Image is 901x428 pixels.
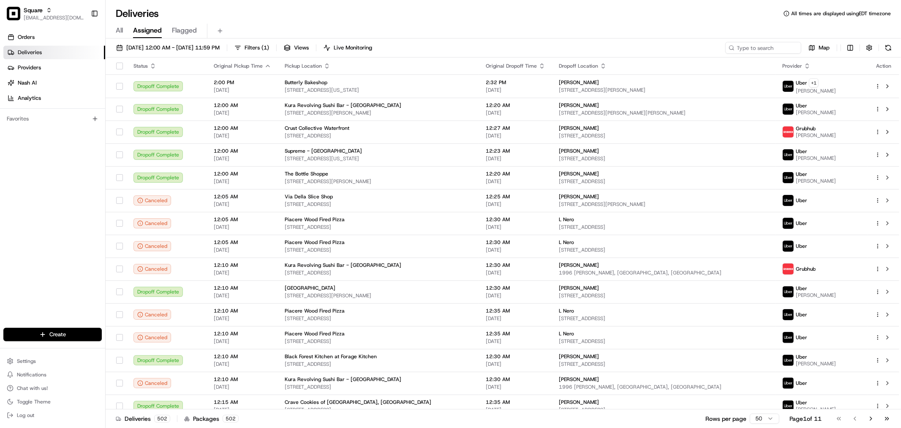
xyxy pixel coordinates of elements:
span: [DATE] [214,87,271,93]
a: 📗Knowledge Base [5,119,68,134]
span: [DATE] [214,384,271,390]
span: Uber [796,80,807,86]
span: [DATE] [486,406,545,413]
span: Chat with us! [17,385,48,392]
div: Favorites [3,112,102,126]
input: Clear [22,55,139,63]
span: Knowledge Base [17,123,65,131]
span: Uber [796,220,807,227]
span: [STREET_ADDRESS] [285,132,472,139]
div: 502 [154,415,170,423]
span: [STREET_ADDRESS] [559,132,769,139]
span: [STREET_ADDRESS][PERSON_NAME] [559,201,769,208]
span: 12:30 AM [486,285,545,291]
img: uber-new-logo.jpeg [783,401,794,412]
span: Uber [796,243,807,250]
span: [DATE] [214,247,271,253]
span: [STREET_ADDRESS][US_STATE] [285,87,472,93]
span: Orders [18,33,35,41]
span: [DATE] 12:00 AM - [DATE] 11:59 PM [126,44,220,52]
span: [DATE] [214,269,271,276]
button: Live Monitoring [320,42,376,54]
button: Canceled [133,310,171,320]
span: [STREET_ADDRESS] [285,315,472,322]
span: [PERSON_NAME] [559,125,599,132]
span: Kura Revolving Sushi Bar - [GEOGRAPHIC_DATA] [285,102,401,109]
button: Views [280,42,313,54]
a: Providers [3,61,105,74]
span: API Documentation [80,123,136,131]
span: All [116,25,123,36]
span: 12:30 AM [486,353,545,360]
span: 12:30 AM [486,376,545,383]
div: 502 [223,415,239,423]
span: Dropoff Location [559,63,598,69]
span: Grubhub [796,266,816,272]
span: 12:30 AM [486,216,545,223]
a: Nash AI [3,76,105,90]
button: Log out [3,409,102,421]
span: Status [133,63,148,69]
span: 12:00 AM [214,148,271,154]
div: Canceled [133,241,171,251]
span: [PERSON_NAME] [796,178,836,184]
span: Piacere Wood Fired Pizza [285,307,345,314]
span: 12:00 AM [214,170,271,177]
span: Uber [796,197,807,204]
button: Filters(1) [231,42,273,54]
span: Live Monitoring [334,44,372,52]
span: Assigned [133,25,162,36]
span: [DATE] [486,269,545,276]
span: [STREET_ADDRESS] [559,178,769,185]
span: Piacere Wood Fired Pizza [285,216,345,223]
span: [STREET_ADDRESS] [559,406,769,413]
span: [STREET_ADDRESS] [285,384,472,390]
span: Uber [796,102,807,109]
span: [DATE] [214,361,271,368]
span: Pickup Location [285,63,322,69]
p: Welcome 👋 [8,34,154,47]
span: Kura Revolving Sushi Bar - [GEOGRAPHIC_DATA] [285,262,401,269]
span: [PERSON_NAME] [796,132,836,139]
img: uber-new-logo.jpeg [783,104,794,115]
img: uber-new-logo.jpeg [783,241,794,252]
span: [PERSON_NAME] [796,109,836,116]
button: Notifications [3,369,102,381]
span: Deliveries [18,49,42,56]
span: Views [294,44,309,52]
span: Pylon [84,143,102,150]
span: [STREET_ADDRESS] [559,361,769,368]
div: 💻 [71,123,78,130]
span: Nash AI [18,79,37,87]
span: [PERSON_NAME] [796,360,836,367]
span: [STREET_ADDRESS] [559,292,769,299]
button: Square [24,6,43,14]
button: [DATE] 12:00 AM - [DATE] 11:59 PM [112,42,223,54]
span: Black Forest Kitchen at Forage Kitchen [285,353,377,360]
span: [PERSON_NAME] [559,148,599,154]
span: [STREET_ADDRESS][PERSON_NAME][PERSON_NAME] [559,110,769,116]
span: [STREET_ADDRESS] [285,406,472,413]
img: uber-new-logo.jpeg [783,355,794,366]
span: ( 1 ) [261,44,269,52]
span: 12:00 AM [214,102,271,109]
span: 12:35 AM [486,307,545,314]
span: [STREET_ADDRESS] [285,361,472,368]
button: Refresh [882,42,894,54]
span: Analytics [18,94,41,102]
span: 12:15 AM [214,399,271,406]
span: [GEOGRAPHIC_DATA] [285,285,335,291]
span: Filters [245,44,269,52]
span: [PERSON_NAME] [796,88,836,94]
span: [DATE] [214,155,271,162]
span: [DATE] [486,110,545,116]
span: 2:00 PM [214,79,271,86]
span: 12:10 AM [214,307,271,314]
button: Canceled [133,332,171,343]
span: [STREET_ADDRESS][PERSON_NAME] [285,178,472,185]
span: Kura Revolving Sushi Bar - [GEOGRAPHIC_DATA] [285,376,401,383]
span: [PERSON_NAME] [559,376,599,383]
span: L Nero [559,330,574,337]
img: uber-new-logo.jpeg [783,81,794,92]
